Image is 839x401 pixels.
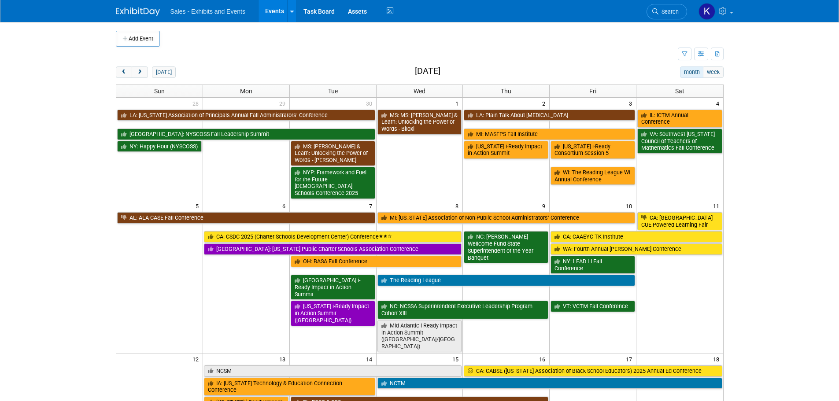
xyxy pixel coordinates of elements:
a: VT: VCTM Fall Conference [551,301,635,312]
span: 5 [195,200,203,211]
a: LA: Plain Talk About [MEDICAL_DATA] [464,110,635,121]
span: Thu [501,88,511,95]
a: CA: CSDC 2025 (Charter Schools Development Center) Conference [204,231,462,243]
span: 1 [455,98,462,109]
span: Sun [154,88,165,95]
span: 4 [715,98,723,109]
a: NY: Happy Hour (NYSCOSS) [117,141,202,152]
a: MI: [US_STATE] Association of Non-Public School Administrators’ Conference [377,212,636,224]
a: WA: Fourth Annual [PERSON_NAME] Conference [551,243,722,255]
a: CA: [GEOGRAPHIC_DATA] CUE Powered Learning Fair [637,212,722,230]
a: NC: NCSSA Superintendent Executive Leadership Program Cohort XIII [377,301,549,319]
button: [DATE] [152,66,175,78]
a: AL: ALA CASE Fall Conference [117,212,375,224]
span: 14 [365,353,376,364]
a: [GEOGRAPHIC_DATA] i-Ready Impact in Action Summit [291,275,375,300]
span: Mon [240,88,252,95]
span: 10 [625,200,636,211]
a: WI: The Reading League WI Annual Conference [551,167,635,185]
a: The Reading League [377,275,636,286]
a: LA: [US_STATE] Association of Principals Annual Fall Administrators’ Conference [117,110,375,121]
span: 13 [278,353,289,364]
button: week [703,66,723,78]
span: 9 [541,200,549,211]
a: NCSM [204,365,462,377]
span: 6 [281,200,289,211]
span: Sales - Exhibits and Events [170,8,245,15]
button: prev [116,66,132,78]
button: Add Event [116,31,160,47]
a: MI: MASFPS Fall Institute [464,129,635,140]
span: Search [658,8,679,15]
span: 30 [365,98,376,109]
span: 15 [451,353,462,364]
a: [US_STATE] i-Ready Impact in Action Summit ([GEOGRAPHIC_DATA]) [291,301,375,326]
a: Mid-Atlantic i-Ready Impact in Action Summit ([GEOGRAPHIC_DATA]/[GEOGRAPHIC_DATA]) [377,320,462,352]
span: 18 [712,353,723,364]
img: Kara Haven [699,3,715,20]
a: NC: [PERSON_NAME] Wellcome Fund State Superintendent of the Year Banquet [464,231,548,263]
span: 8 [455,200,462,211]
span: 16 [538,353,549,364]
a: NCTM [377,378,722,389]
a: [GEOGRAPHIC_DATA]: NYSCOSS Fall Leadership Summit [117,129,375,140]
a: CA: CAAEYC TK Institute [551,231,722,243]
span: 12 [192,353,203,364]
span: Fri [589,88,596,95]
a: [US_STATE] i-Ready Impact in Action Summit [464,141,548,159]
span: 17 [625,353,636,364]
span: 11 [712,200,723,211]
h2: [DATE] [415,66,440,76]
a: MS: [PERSON_NAME] & Learn: Unlocking the Power of Words - [PERSON_NAME] [291,141,375,166]
a: [US_STATE] i-Ready Consortium Session 5 [551,141,635,159]
span: 29 [278,98,289,109]
span: 7 [368,200,376,211]
img: ExhibitDay [116,7,160,16]
span: 2 [541,98,549,109]
span: 28 [192,98,203,109]
span: 3 [628,98,636,109]
a: NYP: Framework and Fuel for the Future [DEMOGRAPHIC_DATA] Schools Conference 2025 [291,167,375,199]
a: OH: BASA Fall Conference [291,256,462,267]
span: Wed [414,88,425,95]
a: CA: CABSE ([US_STATE] Association of Black School Educators) 2025 Annual Ed Conference [464,365,722,377]
a: NY: LEAD LI Fall Conference [551,256,635,274]
button: next [132,66,148,78]
a: VA: Southwest [US_STATE] Council of Teachers of Mathematics Fall Conference [637,129,722,154]
button: month [680,66,703,78]
a: Search [647,4,687,19]
a: IA: [US_STATE] Technology & Education Connection Conference [204,378,375,396]
a: IL: ICTM Annual Conference [637,110,722,128]
span: Tue [328,88,338,95]
a: [GEOGRAPHIC_DATA]: [US_STATE] Public Charter Schools Association Conference [204,243,462,255]
span: Sat [675,88,684,95]
a: MS: MS: [PERSON_NAME] & Learn: Unlocking the Power of Words - Biloxi [377,110,462,135]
